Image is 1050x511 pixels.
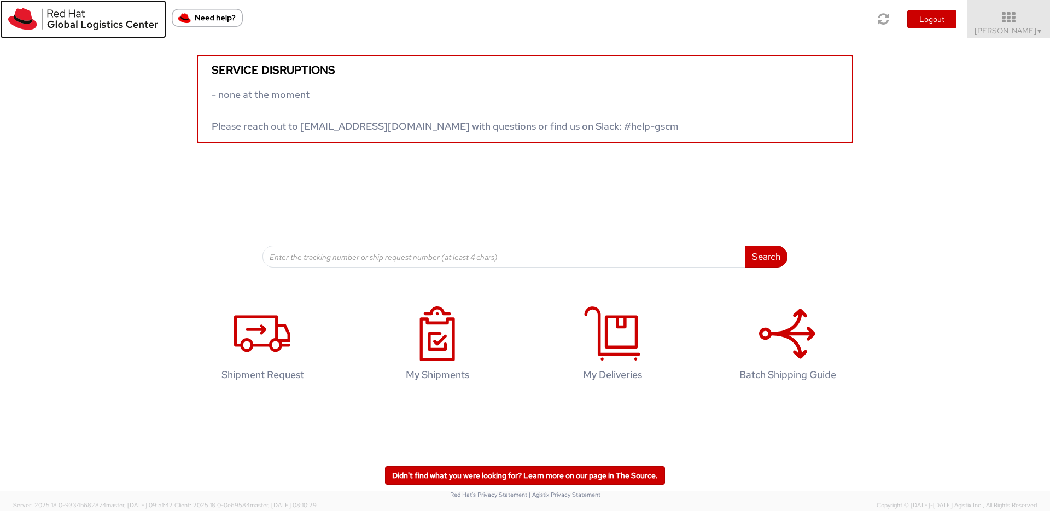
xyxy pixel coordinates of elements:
span: [PERSON_NAME] [975,26,1043,36]
button: Need help? [172,9,243,27]
h4: My Deliveries [542,369,683,380]
span: master, [DATE] 09:51:42 [106,501,173,509]
button: Logout [907,10,956,28]
a: Shipment Request [180,295,345,397]
h4: Shipment Request [192,369,333,380]
a: Batch Shipping Guide [705,295,870,397]
h4: Batch Shipping Guide [717,369,858,380]
span: ▼ [1036,27,1043,36]
a: Service disruptions - none at the moment Please reach out to [EMAIL_ADDRESS][DOMAIN_NAME] with qu... [197,55,853,143]
h5: Service disruptions [212,64,838,76]
span: Client: 2025.18.0-0e69584 [174,501,317,509]
a: Didn't find what you were looking for? Learn more on our page in The Source. [385,466,665,485]
span: Server: 2025.18.0-9334b682874 [13,501,173,509]
h4: My Shipments [367,369,508,380]
button: Search [745,246,787,268]
a: | Agistix Privacy Statement [529,491,600,498]
input: Enter the tracking number or ship request number (at least 4 chars) [262,246,745,268]
span: Copyright © [DATE]-[DATE] Agistix Inc., All Rights Reserved [877,501,1037,510]
img: rh-logistics-00dfa346123c4ec078e1.svg [8,8,158,30]
a: Red Hat's Privacy Statement [450,491,527,498]
span: - none at the moment Please reach out to [EMAIL_ADDRESS][DOMAIN_NAME] with questions or find us o... [212,88,679,132]
a: My Shipments [355,295,520,397]
a: My Deliveries [530,295,695,397]
span: master, [DATE] 08:10:29 [250,501,317,509]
